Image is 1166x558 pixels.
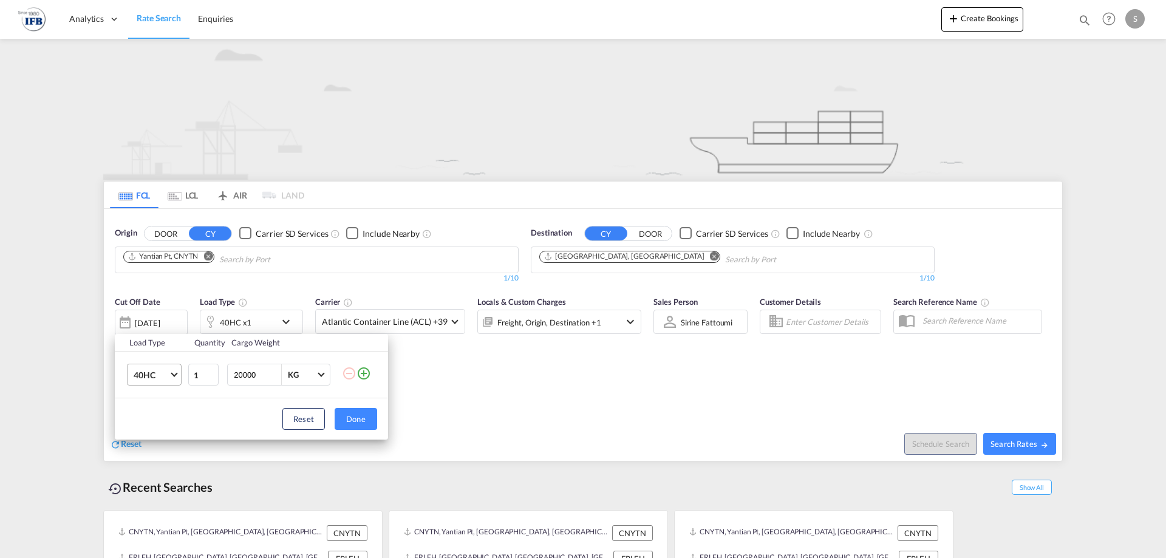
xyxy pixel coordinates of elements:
th: Quantity [187,334,225,352]
button: Reset [282,408,325,430]
div: KG [288,370,299,379]
md-icon: icon-minus-circle-outline [342,366,356,381]
input: Enter Weight [233,364,281,385]
div: Cargo Weight [231,337,335,348]
th: Load Type [115,334,187,352]
md-select: Choose: 40HC [127,364,182,386]
md-icon: icon-plus-circle-outline [356,366,371,381]
span: 40HC [134,369,169,381]
input: Qty [188,364,219,386]
button: Done [335,408,377,430]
